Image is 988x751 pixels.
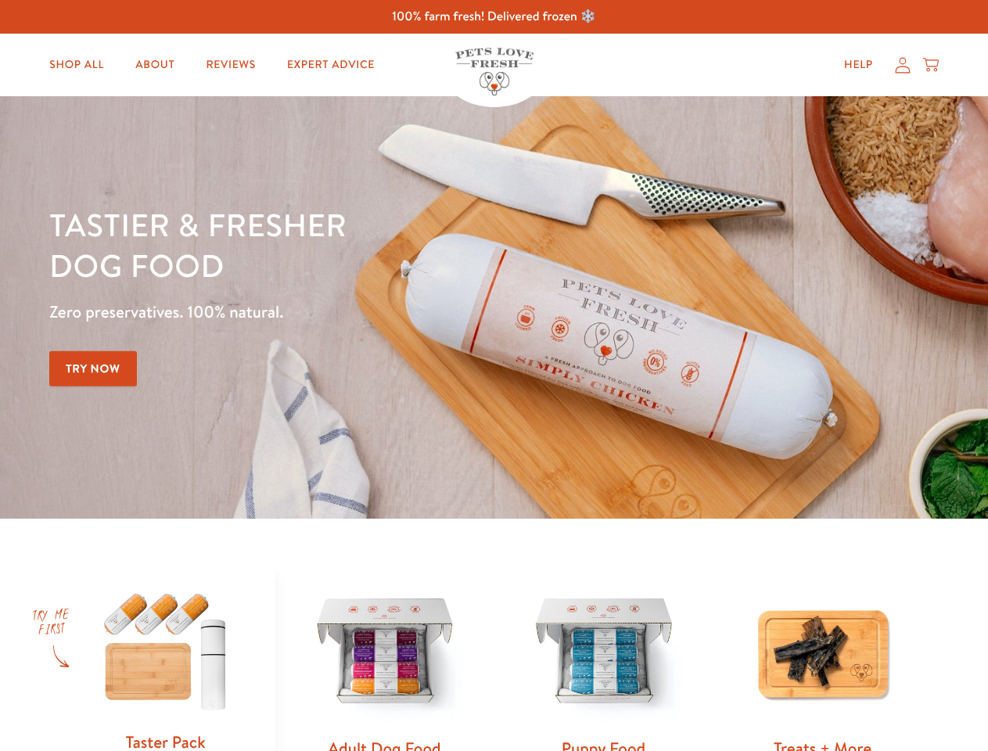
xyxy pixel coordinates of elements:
img: Pets Love Fresh [455,48,534,95]
h1: Tastier & fresher dog food [49,204,642,286]
a: Shop All [37,49,117,81]
a: Expert Advice [275,49,387,81]
a: Reviews [193,49,268,81]
p: Zero preservatives. 100% natural. [49,298,642,326]
a: Help [832,49,886,81]
a: Try Now [49,351,137,386]
a: About [123,49,187,81]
